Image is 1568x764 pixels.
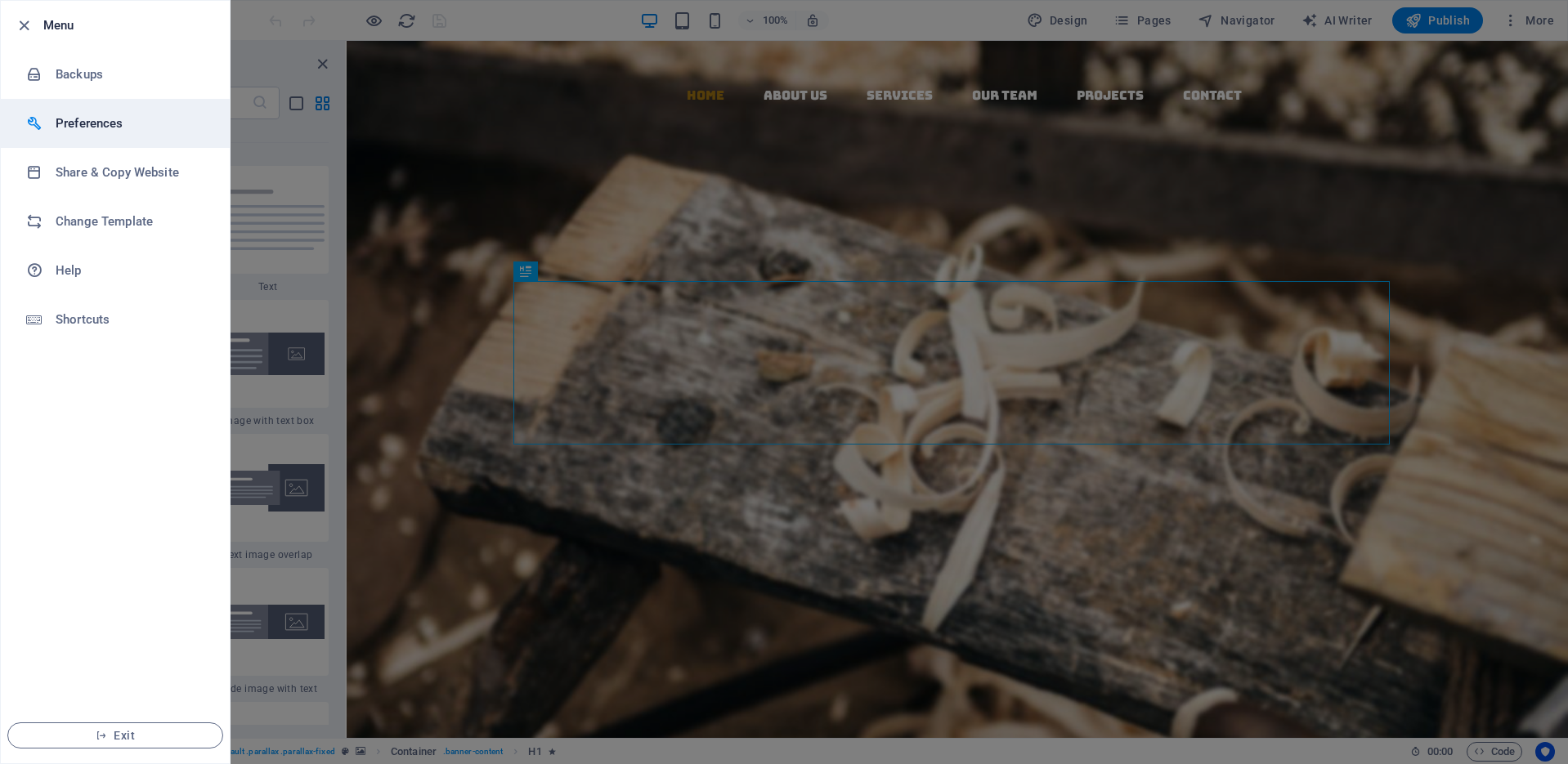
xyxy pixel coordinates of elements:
h6: Change Template [56,212,207,231]
h6: Preferences [56,114,207,133]
h6: Backups [56,65,207,84]
h6: Share & Copy Website [56,163,207,182]
span: Exit [21,729,209,742]
a: Help [1,246,230,295]
h6: Help [56,261,207,280]
button: Exit [7,722,223,748]
h6: Shortcuts [56,310,207,329]
h6: Menu [43,16,217,35]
